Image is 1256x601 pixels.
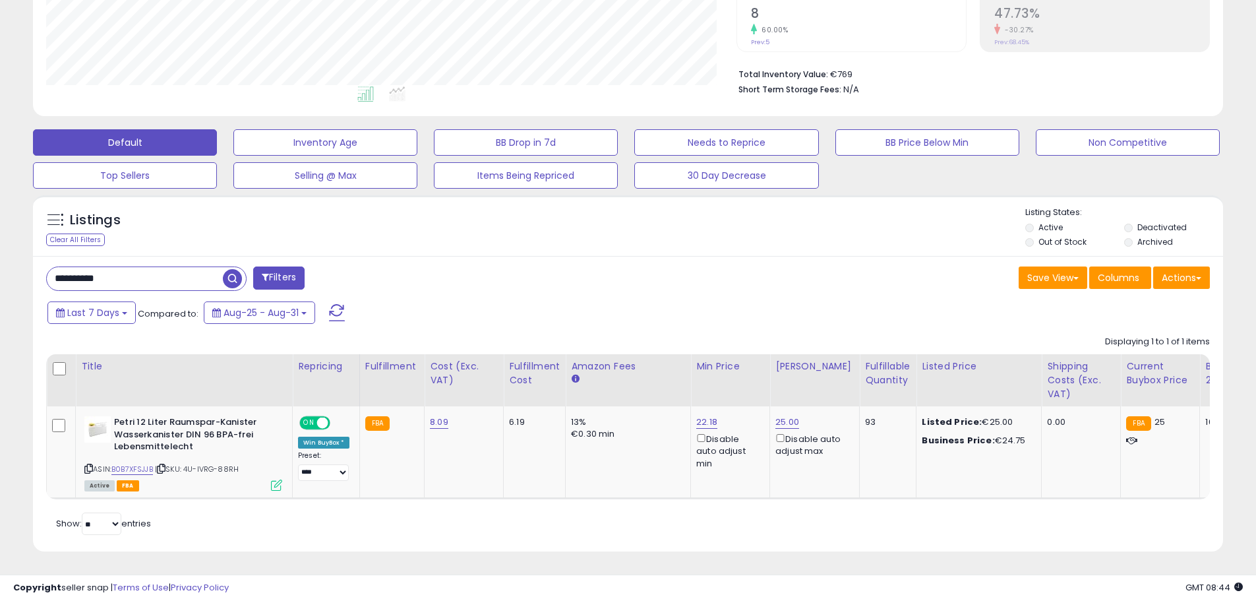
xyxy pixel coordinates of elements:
[434,162,618,189] button: Items Being Repriced
[1105,336,1210,348] div: Displaying 1 to 1 of 1 items
[1137,236,1173,247] label: Archived
[509,416,555,428] div: 6.19
[111,464,153,475] a: B0B7XFSJJB
[328,418,349,429] span: OFF
[1126,360,1194,387] div: Current Buybox Price
[298,360,354,373] div: Repricing
[84,416,282,490] div: ASIN:
[922,416,1031,428] div: €25.00
[155,464,239,474] span: | SKU: 4U-IVRG-88RH
[1038,222,1063,233] label: Active
[224,306,299,319] span: Aug-25 - Aug-31
[696,431,760,470] div: Disable auto adjust min
[298,451,349,481] div: Preset:
[1205,416,1249,428] div: 100%
[253,267,305,290] button: Filters
[922,416,982,428] b: Listed Price:
[138,307,198,320] span: Compared to:
[1047,360,1115,401] div: Shipping Costs (Exc. VAT)
[751,6,966,24] h2: 8
[13,581,61,594] strong: Copyright
[1205,360,1253,387] div: BB Share 24h.
[1126,416,1151,431] small: FBA
[775,360,854,373] div: [PERSON_NAME]
[1047,416,1110,428] div: 0.00
[1038,236,1087,247] label: Out of Stock
[46,234,105,246] div: Clear All Filters
[751,38,769,46] small: Prev: 5
[865,416,906,428] div: 93
[922,360,1036,373] div: Listed Price
[365,416,390,431] small: FBA
[171,581,229,594] a: Privacy Policy
[571,373,579,385] small: Amazon Fees.
[365,360,419,373] div: Fulfillment
[571,416,680,428] div: 13%
[865,360,911,387] div: Fulfillable Quantity
[634,162,818,189] button: 30 Day Decrease
[33,129,217,156] button: Default
[738,69,828,80] b: Total Inventory Value:
[922,435,1031,447] div: €24.75
[1089,267,1151,289] button: Columns
[738,65,1200,81] li: €769
[233,129,417,156] button: Inventory Age
[696,416,717,429] a: 22.18
[775,416,799,429] a: 25.00
[1185,581,1243,594] span: 2025-09-8 08:44 GMT
[775,431,849,457] div: Disable auto adjust max
[1036,129,1220,156] button: Non Competitive
[56,517,151,530] span: Show: entries
[33,162,217,189] button: Top Sellers
[571,360,685,373] div: Amazon Fees
[117,480,139,491] span: FBA
[430,416,448,429] a: 8.09
[204,301,315,324] button: Aug-25 - Aug-31
[994,6,1209,24] h2: 47.73%
[84,480,115,491] span: All listings currently available for purchase on Amazon
[70,211,121,230] h5: Listings
[696,360,764,373] div: Min Price
[84,416,111,443] img: 21a5MNsI9qL._SL40_.jpg
[301,418,317,429] span: ON
[67,306,119,319] span: Last 7 Days
[634,129,818,156] button: Needs to Reprice
[430,360,498,387] div: Cost (Exc. VAT)
[1000,25,1034,35] small: -30.27%
[1098,271,1139,284] span: Columns
[298,437,349,449] div: Win BuyBox *
[1019,267,1087,289] button: Save View
[1137,222,1187,233] label: Deactivated
[47,301,136,324] button: Last 7 Days
[509,360,560,387] div: Fulfillment Cost
[738,84,841,95] b: Short Term Storage Fees:
[1154,416,1165,428] span: 25
[835,129,1019,156] button: BB Price Below Min
[994,38,1029,46] small: Prev: 68.45%
[1153,267,1210,289] button: Actions
[113,581,169,594] a: Terms of Use
[757,25,788,35] small: 60.00%
[233,162,417,189] button: Selling @ Max
[13,582,229,594] div: seller snap | |
[81,360,287,373] div: Title
[114,416,274,457] b: Petri 12 Liter Raumspar-Kanister Wasserkanister DIN 96 BPA-frei Lebensmittelecht
[922,434,994,447] b: Business Price:
[571,428,680,440] div: €0.30 min
[434,129,618,156] button: BB Drop in 7d
[1025,206,1223,219] p: Listing States:
[843,83,859,96] span: N/A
